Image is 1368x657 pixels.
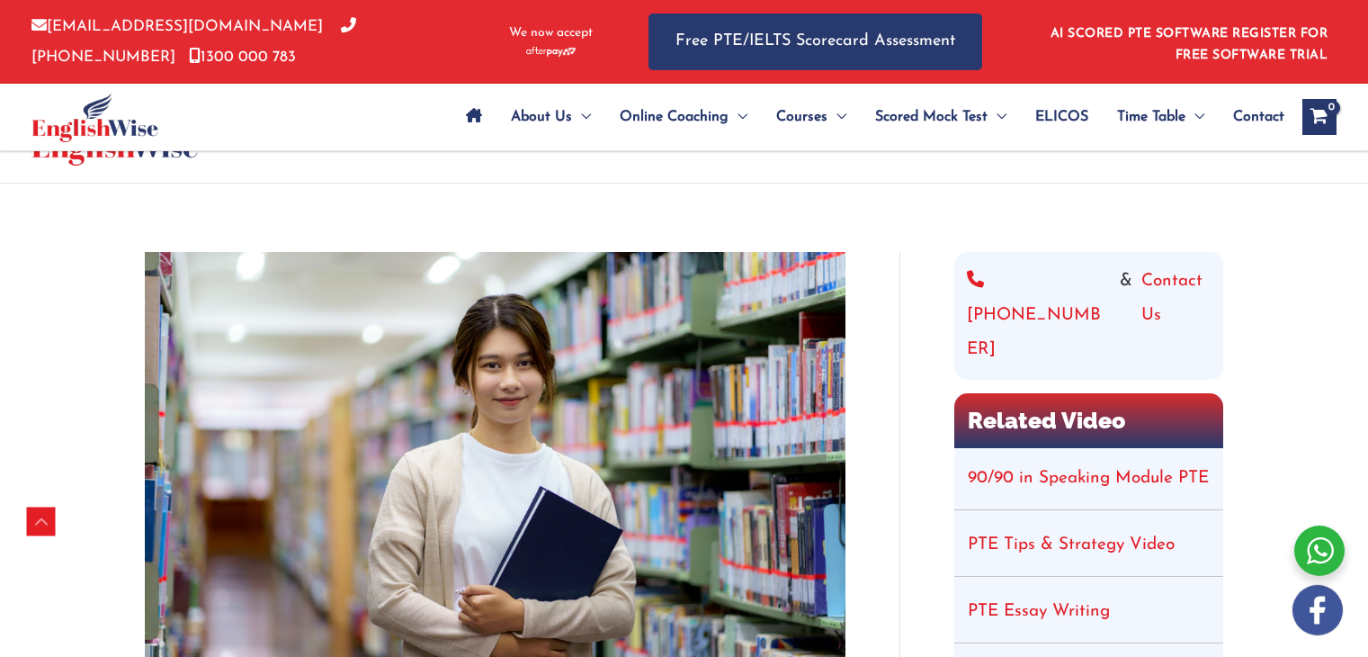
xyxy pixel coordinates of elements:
[954,393,1223,448] h2: Related Video
[762,85,861,148] a: CoursesMenu Toggle
[967,265,1211,367] div: &
[967,265,1111,367] a: [PHONE_NUMBER]
[189,49,296,65] a: 1300 000 783
[1292,585,1343,635] img: white-facebook.png
[648,13,982,70] a: Free PTE/IELTS Scorecard Assessment
[1035,85,1088,148] span: ELICOS
[511,85,572,148] span: About Us
[1302,99,1337,135] a: View Shopping Cart, empty
[1233,85,1284,148] span: Contact
[452,85,1284,148] nav: Site Navigation: Main Menu
[31,93,158,142] img: cropped-ew-logo
[968,470,1209,487] a: 90/90 in Speaking Module PTE
[605,85,762,148] a: Online CoachingMenu Toggle
[620,85,729,148] span: Online Coaching
[31,19,323,34] a: [EMAIL_ADDRESS][DOMAIN_NAME]
[1021,85,1103,148] a: ELICOS
[526,47,576,57] img: Afterpay-Logo
[827,85,846,148] span: Menu Toggle
[968,603,1110,620] a: PTE Essay Writing
[509,24,593,42] span: We now accept
[875,85,988,148] span: Scored Mock Test
[1051,27,1328,62] a: AI SCORED PTE SOFTWARE REGISTER FOR FREE SOFTWARE TRIAL
[31,19,356,64] a: [PHONE_NUMBER]
[1040,13,1337,71] aside: Header Widget 1
[496,85,605,148] a: About UsMenu Toggle
[572,85,591,148] span: Menu Toggle
[729,85,747,148] span: Menu Toggle
[1141,265,1211,367] a: Contact Us
[968,536,1175,553] a: PTE Tips & Strategy Video
[1103,85,1219,148] a: Time TableMenu Toggle
[988,85,1006,148] span: Menu Toggle
[1219,85,1284,148] a: Contact
[776,85,827,148] span: Courses
[1117,85,1185,148] span: Time Table
[1185,85,1204,148] span: Menu Toggle
[861,85,1021,148] a: Scored Mock TestMenu Toggle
